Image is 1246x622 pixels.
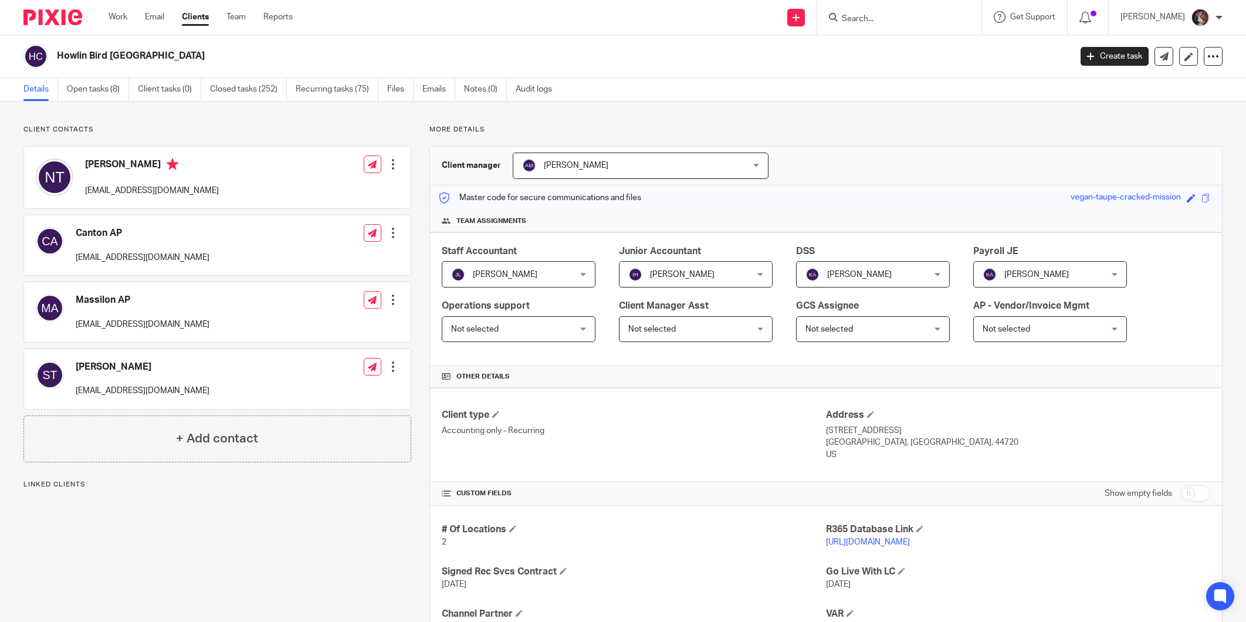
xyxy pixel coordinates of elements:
img: svg%3E [628,268,642,282]
span: Other details [456,372,510,381]
img: svg%3E [805,268,820,282]
a: Emails [422,78,455,101]
h4: R365 Database Link [826,523,1210,536]
p: Accounting only - Recurring [442,425,826,437]
a: Details [23,78,58,101]
h4: [PERSON_NAME] [76,361,209,373]
img: svg%3E [36,227,64,255]
h4: Signed Rec Svcs Contract [442,566,826,578]
a: [URL][DOMAIN_NAME] [826,538,910,546]
h4: [PERSON_NAME] [85,158,219,173]
span: [PERSON_NAME] [827,271,892,279]
p: [EMAIL_ADDRESS][DOMAIN_NAME] [76,385,209,397]
label: Show empty fields [1105,488,1172,499]
a: Email [145,11,164,23]
span: 2 [442,538,446,546]
h4: Go Live With LC [826,566,1210,578]
p: [EMAIL_ADDRESS][DOMAIN_NAME] [76,319,209,330]
span: [PERSON_NAME] [650,271,715,279]
p: [EMAIL_ADDRESS][DOMAIN_NAME] [85,185,219,197]
h4: Address [826,409,1210,421]
h4: # Of Locations [442,523,826,536]
a: Work [109,11,127,23]
p: Client contacts [23,125,411,134]
span: Not selected [451,325,499,333]
a: Reports [263,11,293,23]
a: Create task [1081,47,1149,66]
p: [STREET_ADDRESS] [826,425,1210,437]
h2: Howlin Bird [GEOGRAPHIC_DATA] [57,50,862,62]
h4: Massilon AP [76,294,209,306]
span: Junior Accountant [619,246,701,256]
p: [EMAIL_ADDRESS][DOMAIN_NAME] [76,252,209,263]
span: Not selected [628,325,676,333]
i: Primary [167,158,178,170]
img: svg%3E [451,268,465,282]
h4: Channel Partner [442,608,826,620]
span: [PERSON_NAME] [1004,271,1069,279]
div: vegan-taupe-cracked-mission [1071,191,1181,205]
img: svg%3E [36,294,64,322]
a: Clients [182,11,209,23]
a: Closed tasks (252) [210,78,287,101]
span: GCS Assignee [796,301,859,310]
h4: + Add contact [176,430,258,448]
h4: CUSTOM FIELDS [442,489,826,498]
span: [PERSON_NAME] [544,161,608,170]
img: svg%3E [23,44,48,69]
p: US [826,449,1210,461]
p: Master code for secure communications and files [439,192,641,204]
span: Get Support [1010,13,1055,21]
img: svg%3E [36,361,64,389]
img: svg%3E [983,268,997,282]
span: [DATE] [442,580,466,589]
span: AP - Vendor/Invoice Mgmt [973,301,1089,310]
span: Operations support [442,301,530,310]
p: More details [429,125,1223,134]
span: DSS [796,246,815,256]
img: Pixie [23,9,82,25]
span: [DATE] [826,580,851,589]
a: Team [226,11,246,23]
span: Client Manager Asst [619,301,709,310]
img: svg%3E [36,158,73,196]
span: Not selected [983,325,1030,333]
span: Not selected [805,325,853,333]
span: Team assignments [456,217,526,226]
span: Payroll JE [973,246,1018,256]
a: Open tasks (8) [67,78,129,101]
a: Recurring tasks (75) [296,78,378,101]
h4: Canton AP [76,227,209,239]
a: Client tasks (0) [138,78,201,101]
input: Search [841,14,946,25]
a: Notes (0) [464,78,507,101]
a: Files [387,78,414,101]
p: [PERSON_NAME] [1120,11,1185,23]
h3: Client manager [442,160,501,171]
img: svg%3E [522,158,536,173]
span: [PERSON_NAME] [473,271,537,279]
a: Audit logs [516,78,561,101]
h4: VAR [826,608,1210,620]
p: [GEOGRAPHIC_DATA], [GEOGRAPHIC_DATA], 44720 [826,437,1210,448]
img: Profile%20picture%20JUS.JPG [1191,8,1210,27]
span: Staff Accountant [442,246,517,256]
p: Linked clients [23,480,411,489]
h4: Client type [442,409,826,421]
